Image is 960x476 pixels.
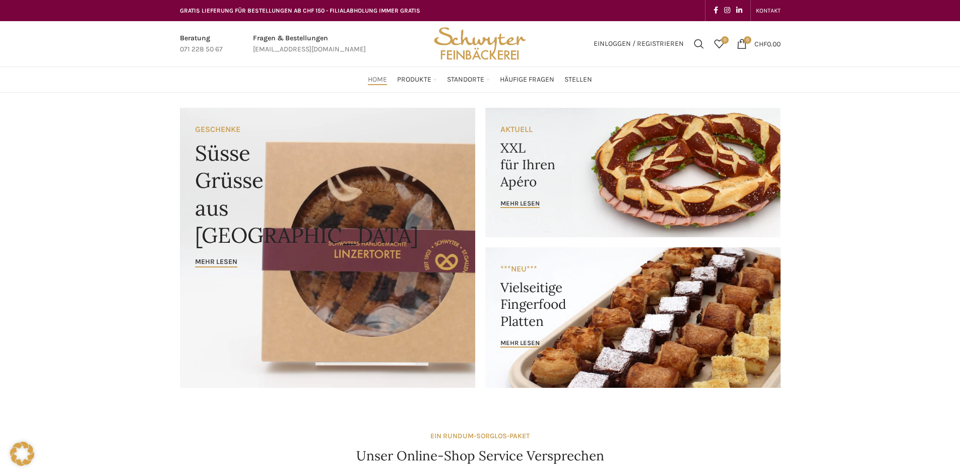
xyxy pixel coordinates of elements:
[447,70,490,90] a: Standorte
[732,34,786,54] a: 0 CHF0.00
[589,34,689,54] a: Einloggen / Registrieren
[500,70,554,90] a: Häufige Fragen
[733,4,745,18] a: Linkedin social link
[594,40,684,47] span: Einloggen / Registrieren
[500,75,554,85] span: Häufige Fragen
[368,75,387,85] span: Home
[564,75,592,85] span: Stellen
[368,70,387,90] a: Home
[397,70,437,90] a: Produkte
[756,7,781,14] span: KONTAKT
[356,447,604,465] h4: Unser Online-Shop Service Versprechen
[689,34,709,54] a: Suchen
[744,36,751,44] span: 0
[397,75,431,85] span: Produkte
[253,33,366,55] a: Infobox link
[756,1,781,21] a: KONTAKT
[709,34,729,54] a: 0
[430,432,530,440] strong: EIN RUNDUM-SORGLOS-PAKET
[751,1,786,21] div: Secondary navigation
[180,7,420,14] span: GRATIS LIEFERUNG FÜR BESTELLUNGEN AB CHF 150 - FILIALABHOLUNG IMMER GRATIS
[721,4,733,18] a: Instagram social link
[485,247,781,388] a: Banner link
[180,108,475,388] a: Banner link
[180,33,223,55] a: Infobox link
[430,39,529,47] a: Site logo
[721,36,729,44] span: 0
[754,39,767,48] span: CHF
[711,4,721,18] a: Facebook social link
[754,39,781,48] bdi: 0.00
[709,34,729,54] div: Meine Wunschliste
[447,75,484,85] span: Standorte
[564,70,592,90] a: Stellen
[430,21,529,66] img: Bäckerei Schwyter
[175,70,786,90] div: Main navigation
[485,108,781,237] a: Banner link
